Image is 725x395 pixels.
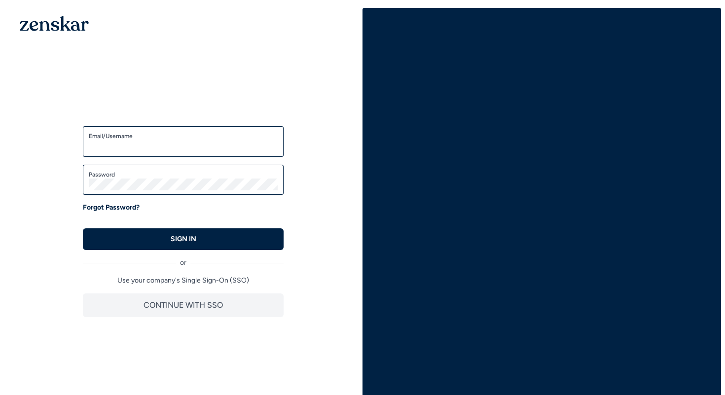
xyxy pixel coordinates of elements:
button: CONTINUE WITH SSO [83,293,284,317]
label: Email/Username [89,132,278,140]
a: Forgot Password? [83,203,140,213]
div: or [83,250,284,268]
label: Password [89,171,278,179]
img: 1OGAJ2xQqyY4LXKgY66KYq0eOWRCkrZdAb3gUhuVAqdWPZE9SRJmCz+oDMSn4zDLXe31Ii730ItAGKgCKgCCgCikA4Av8PJUP... [20,16,89,31]
p: Use your company's Single Sign-On (SSO) [83,276,284,286]
p: SIGN IN [171,234,196,244]
button: SIGN IN [83,228,284,250]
